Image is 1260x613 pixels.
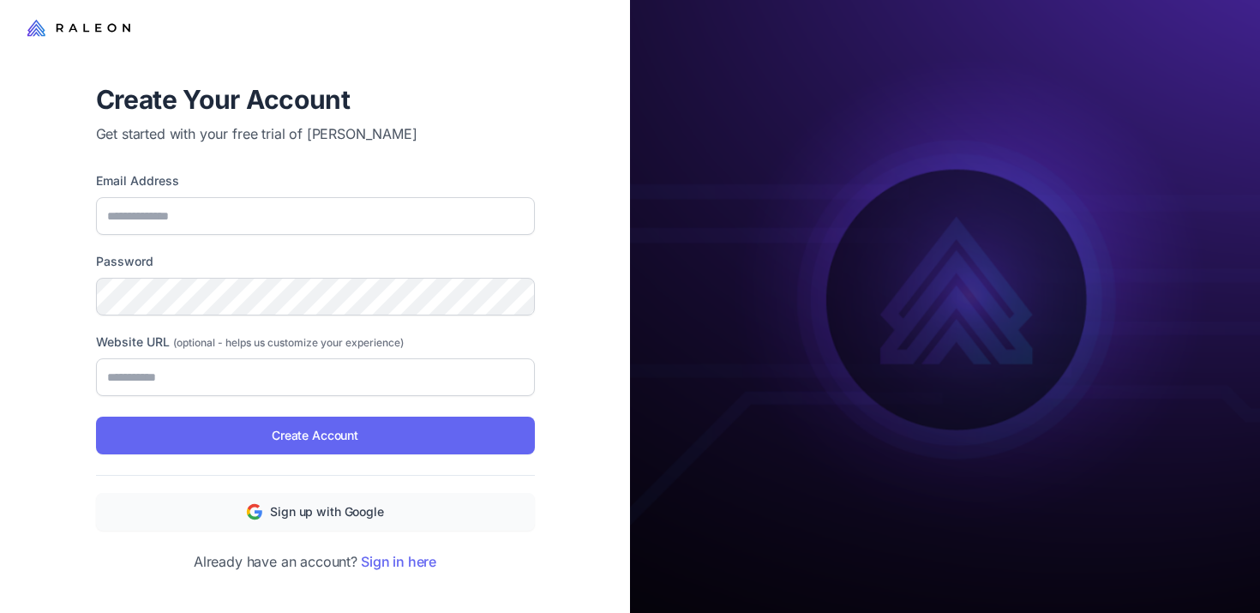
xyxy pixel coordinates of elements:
p: Get started with your free trial of [PERSON_NAME] [96,123,535,144]
button: Create Account [96,417,535,454]
span: Create Account [272,426,358,445]
label: Email Address [96,171,535,190]
button: Sign up with Google [96,493,535,531]
label: Website URL [96,333,535,352]
p: Already have an account? [96,551,535,572]
h1: Create Your Account [96,82,535,117]
span: Sign up with Google [270,502,383,521]
label: Password [96,252,535,271]
span: (optional - helps us customize your experience) [173,336,404,349]
a: Sign in here [361,553,436,570]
